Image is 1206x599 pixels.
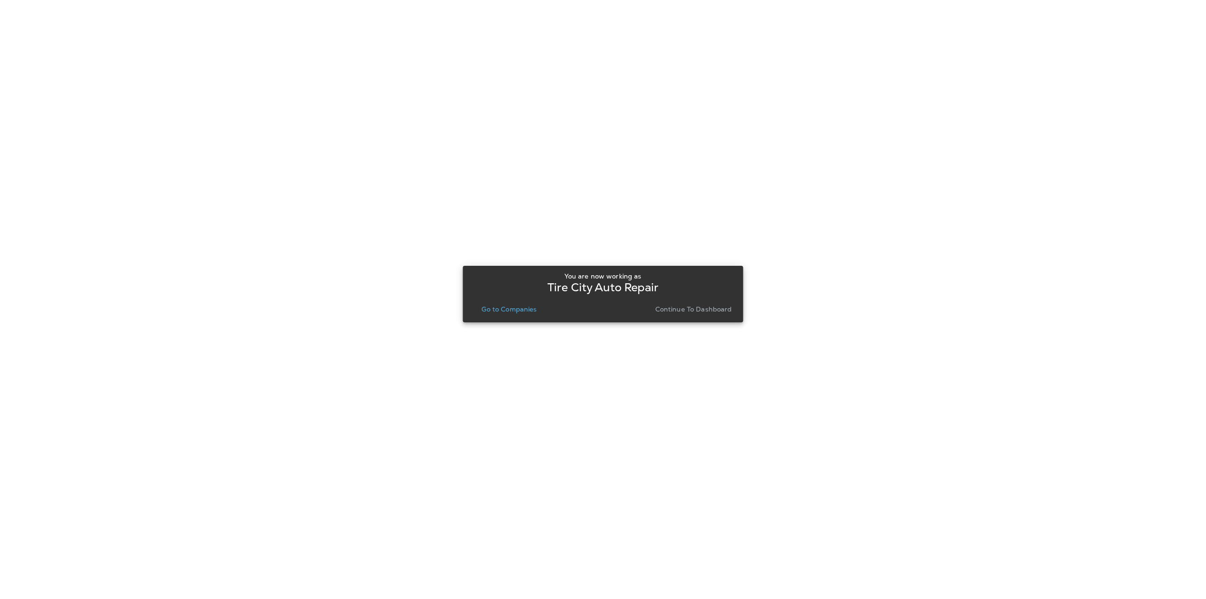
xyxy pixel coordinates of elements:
p: You are now working as [564,272,641,280]
button: Continue to Dashboard [652,303,736,316]
p: Tire City Auto Repair [547,284,659,291]
p: Go to Companies [481,305,537,313]
p: Continue to Dashboard [655,305,732,313]
button: Go to Companies [478,303,540,316]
